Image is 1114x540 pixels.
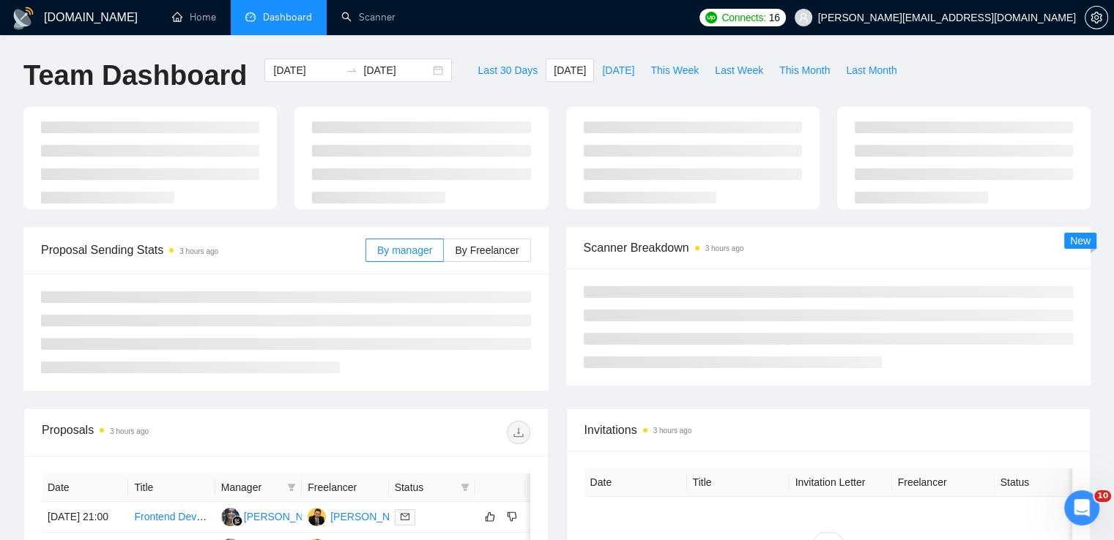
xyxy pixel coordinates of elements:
[771,59,838,82] button: This Month
[584,421,1073,439] span: Invitations
[642,59,707,82] button: This Week
[554,62,586,78] span: [DATE]
[892,468,995,497] th: Freelancer
[172,11,216,23] a: homeHome
[687,468,790,497] th: Title
[584,239,1074,257] span: Scanner Breakdown
[346,64,357,76] span: to
[401,512,409,521] span: mail
[23,59,247,93] h1: Team Dashboard
[179,247,218,255] time: 3 hours ago
[287,483,296,492] span: filter
[507,511,517,522] span: dislike
[584,468,687,497] th: Date
[395,479,455,495] span: Status
[377,244,432,256] span: By manager
[478,62,538,78] span: Last 30 Days
[458,476,472,498] span: filter
[461,483,469,492] span: filter
[1070,235,1091,247] span: New
[602,62,634,78] span: [DATE]
[244,509,328,525] div: [PERSON_NAME]
[779,62,830,78] span: This Month
[308,508,326,526] img: PP
[215,473,302,502] th: Manager
[705,12,717,23] img: upwork-logo.png
[284,476,299,498] span: filter
[546,59,594,82] button: [DATE]
[838,59,905,82] button: Last Month
[594,59,642,82] button: [DATE]
[42,473,128,502] th: Date
[42,421,286,444] div: Proposals
[128,502,215,533] td: Frontend Developer
[1085,12,1107,23] span: setting
[485,511,495,522] span: like
[503,508,521,525] button: dislike
[308,510,452,522] a: PP[PERSON_NAME] Punjabi
[263,11,312,23] span: Dashboard
[995,468,1097,497] th: Status
[798,12,809,23] span: user
[455,244,519,256] span: By Freelancer
[650,62,699,78] span: This Week
[469,59,546,82] button: Last 30 Days
[707,59,771,82] button: Last Week
[346,64,357,76] span: swap-right
[769,10,780,26] span: 16
[110,427,149,435] time: 3 hours ago
[128,473,215,502] th: Title
[232,516,242,526] img: gigradar-bm.png
[221,508,239,526] img: RS
[12,7,35,30] img: logo
[341,11,396,23] a: searchScanner
[1094,490,1111,502] span: 10
[481,508,499,525] button: like
[302,473,388,502] th: Freelancer
[715,62,763,78] span: Last Week
[1064,490,1099,525] iframe: Intercom live chat
[134,511,225,522] a: Frontend Developer
[1085,12,1108,23] a: setting
[330,509,452,525] div: [PERSON_NAME] Punjabi
[363,62,430,78] input: End date
[1085,6,1108,29] button: setting
[846,62,896,78] span: Last Month
[273,62,340,78] input: Start date
[221,479,281,495] span: Manager
[705,244,744,252] time: 3 hours ago
[721,10,765,26] span: Connects:
[42,502,128,533] td: [DATE] 21:00
[790,468,892,497] th: Invitation Letter
[653,427,692,435] time: 3 hours ago
[41,241,365,259] span: Proposal Sending Stats
[245,12,256,22] span: dashboard
[221,510,328,522] a: RS[PERSON_NAME]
